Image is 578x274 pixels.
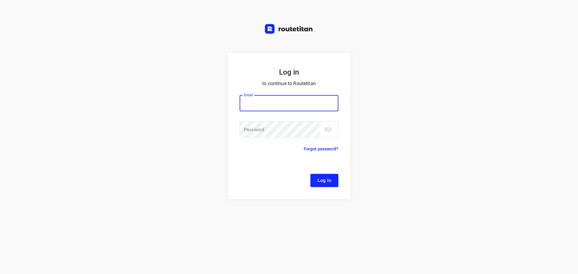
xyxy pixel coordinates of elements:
span: Log In [318,177,331,184]
h5: Log in [240,67,338,77]
p: Forgot password? [304,145,338,152]
p: to continue to Routetitan [240,79,338,88]
img: Routetitan [265,24,313,34]
button: toggle password visibility [322,123,334,135]
button: Log In [310,174,338,187]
